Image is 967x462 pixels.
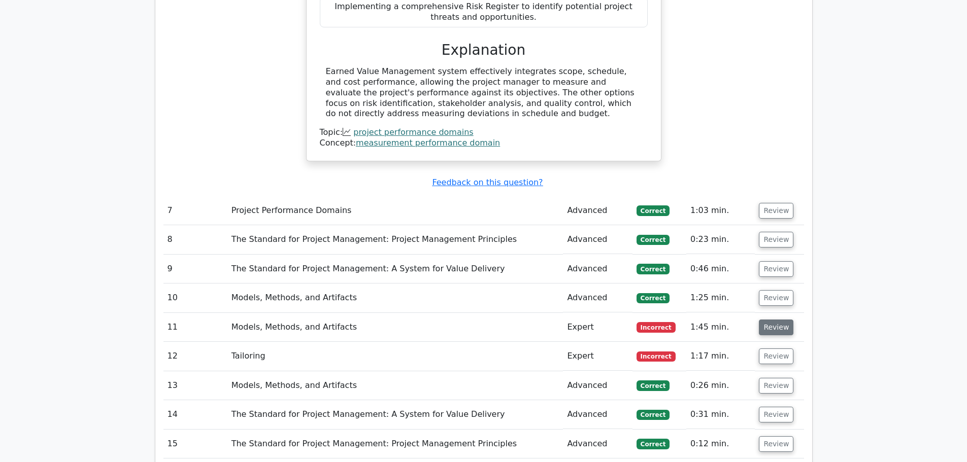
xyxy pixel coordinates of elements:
[563,255,632,283] td: Advanced
[637,410,670,420] span: Correct
[759,290,793,306] button: Review
[563,430,632,458] td: Advanced
[227,342,563,371] td: Tailoring
[356,138,500,148] a: measurement performance domain
[432,177,543,187] a: Feedback on this question?
[759,203,793,219] button: Review
[227,283,563,312] td: Models, Methods, and Artifacts
[686,313,755,342] td: 1:45 min.
[563,225,632,254] td: Advanced
[637,380,670,390] span: Correct
[759,436,793,452] button: Review
[227,196,563,225] td: Project Performance Domains
[163,225,227,254] td: 8
[637,351,676,362] span: Incorrect
[326,42,642,59] h3: Explanation
[686,430,755,458] td: 0:12 min.
[759,407,793,422] button: Review
[353,127,473,137] a: project performance domains
[227,313,563,342] td: Models, Methods, and Artifacts
[759,232,793,247] button: Review
[163,342,227,371] td: 12
[563,313,632,342] td: Expert
[163,400,227,429] td: 14
[320,127,648,138] div: Topic:
[163,196,227,225] td: 7
[637,322,676,332] span: Incorrect
[163,283,227,312] td: 10
[637,205,670,216] span: Correct
[759,261,793,277] button: Review
[163,255,227,283] td: 9
[563,342,632,371] td: Expert
[563,196,632,225] td: Advanced
[637,439,670,449] span: Correct
[227,371,563,400] td: Models, Methods, and Artifacts
[563,400,632,429] td: Advanced
[686,342,755,371] td: 1:17 min.
[163,430,227,458] td: 15
[326,66,642,119] div: Earned Value Management system effectively integrates scope, schedule, and cost performance, allo...
[320,138,648,149] div: Concept:
[686,371,755,400] td: 0:26 min.
[686,225,755,254] td: 0:23 min.
[227,430,563,458] td: The Standard for Project Management: Project Management Principles
[163,371,227,400] td: 13
[686,283,755,312] td: 1:25 min.
[637,235,670,245] span: Correct
[686,400,755,429] td: 0:31 min.
[759,378,793,394] button: Review
[227,400,563,429] td: The Standard for Project Management: A System for Value Delivery
[227,255,563,283] td: The Standard for Project Management: A System for Value Delivery
[759,319,793,335] button: Review
[563,283,632,312] td: Advanced
[637,264,670,274] span: Correct
[163,313,227,342] td: 11
[686,255,755,283] td: 0:46 min.
[563,371,632,400] td: Advanced
[759,348,793,364] button: Review
[686,196,755,225] td: 1:03 min.
[227,225,563,254] td: The Standard for Project Management: Project Management Principles
[637,293,670,303] span: Correct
